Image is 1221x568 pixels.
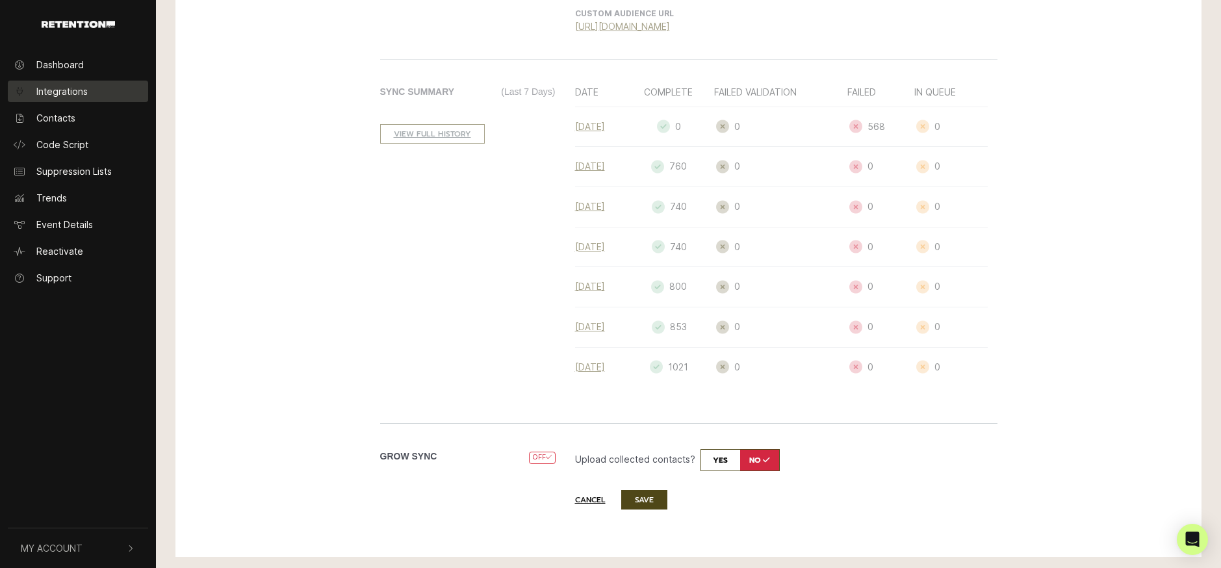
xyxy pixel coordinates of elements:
[36,84,88,98] span: Integrations
[529,452,555,464] span: OFF
[8,267,148,289] a: Support
[8,134,148,155] a: Code Script
[36,218,93,231] span: Event Details
[575,491,619,509] button: Cancel
[8,187,148,209] a: Trends
[36,111,75,125] span: Contacts
[8,240,148,262] a: Reactivate
[8,54,148,75] a: Dashboard
[8,161,148,182] a: Suppression Lists
[380,450,437,463] label: Grow Sync
[8,81,148,102] a: Integrations
[1177,524,1208,555] div: Open Intercom Messenger
[21,541,83,555] span: My Account
[575,449,971,471] p: Upload collected contacts?
[8,528,148,568] button: My Account
[36,58,84,71] span: Dashboard
[42,21,115,28] img: Retention.com
[36,164,112,178] span: Suppression Lists
[36,271,71,285] span: Support
[621,490,667,510] button: SAVE
[8,107,148,129] a: Contacts
[36,244,83,258] span: Reactivate
[36,191,67,205] span: Trends
[36,138,88,151] span: Code Script
[8,214,148,235] a: Event Details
